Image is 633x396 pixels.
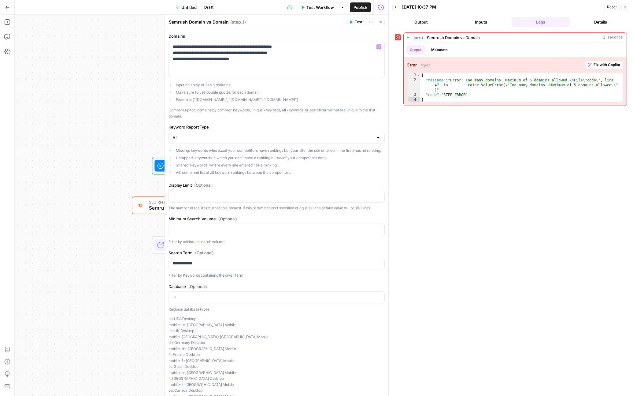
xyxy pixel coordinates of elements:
span: Toggle code folding, rows 1 through 4 [416,73,420,78]
span: 2 seconds [603,35,623,40]
em: one [277,155,283,160]
img: zn8kcn4lc16eab7ly04n2pykiy7x [137,202,144,209]
div: 1 [408,73,420,78]
li: Input an array of 2 to 5 domains [175,82,385,88]
li: Untapped: keywords in which you don’t have a ranking but of your competitors does. [175,155,385,161]
span: SEO Research [149,199,226,205]
button: Logs [512,17,570,27]
span: Semrush Domain vs Domain [149,204,226,211]
button: Fix with Copilot [585,61,623,69]
span: Test [355,19,362,25]
div: 2 seconds [404,43,627,106]
span: (Optional) [194,182,213,188]
li: Example: ["[DOMAIN_NAME]", "[DOMAIN_NAME]", "[DOMAIN_NAME]"] [175,97,385,103]
button: Test Workflow [297,2,338,12]
p: Filter by minimum search volume [168,239,385,245]
button: Metadata [428,45,451,54]
input: All [172,135,373,141]
button: 2 seconds [404,33,627,43]
div: WorkflowSet InputsInputs [132,157,246,175]
button: Output [392,17,450,27]
button: Reset [604,3,620,11]
li: All: combined list of all keyword rankings between the competitors. [175,170,385,175]
button: Test [346,18,365,26]
p: The number of results returned to a request. If this parameter isn't specified or equals 0, the d... [168,205,385,211]
span: step_1 [413,35,424,41]
span: Publish [354,4,367,10]
li: Make sure to use double quotes for each domain [175,90,385,95]
span: object [419,62,431,68]
span: (Optional) [218,216,237,222]
span: Fix with Copilot [594,62,620,68]
span: Semrush Domain vs Domain [427,35,480,41]
textarea: Semrush Domain vs Domain [169,19,229,25]
div: ErrorSEO ResearchSemrush Domain vs DomainStep 1 [132,196,246,214]
em: all [220,148,224,153]
span: ( step_1 ) [230,19,246,25]
div: 4 [408,97,420,102]
button: Publish [350,2,371,12]
p: Filter by Keywords containing the given term [168,272,385,278]
li: Shared: keywords, where every site entered has a ranking. [175,163,385,168]
label: Minimum Search Volume [168,216,385,222]
div: 2 [408,78,420,92]
span: (Optional) [188,283,207,290]
button: Output [406,45,425,54]
span: Test Workflow [306,4,334,10]
button: Untitled [172,2,200,12]
button: Details [572,17,629,27]
span: Untitled [181,4,197,10]
div: 3 [408,92,420,97]
div: EndOutput [132,236,246,254]
span: Draft [204,5,213,10]
label: Domains [168,33,385,39]
label: Search Term [168,250,385,256]
button: Inputs [452,17,510,27]
span: Reset [607,4,617,10]
label: Keyword Report Type [168,124,385,130]
label: Display Limit [168,182,385,188]
p: Compare up to 5 domains by common keywords, unique keywords, all keywords, or search terms that a... [168,107,385,119]
strong: Error [407,62,417,68]
p: Regional database types: [168,306,385,312]
span: (Optional) [195,250,214,256]
li: Missing: keywords where of your competitors have rankings but your site (the site entered in the ... [175,148,385,153]
label: Database [168,283,385,290]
